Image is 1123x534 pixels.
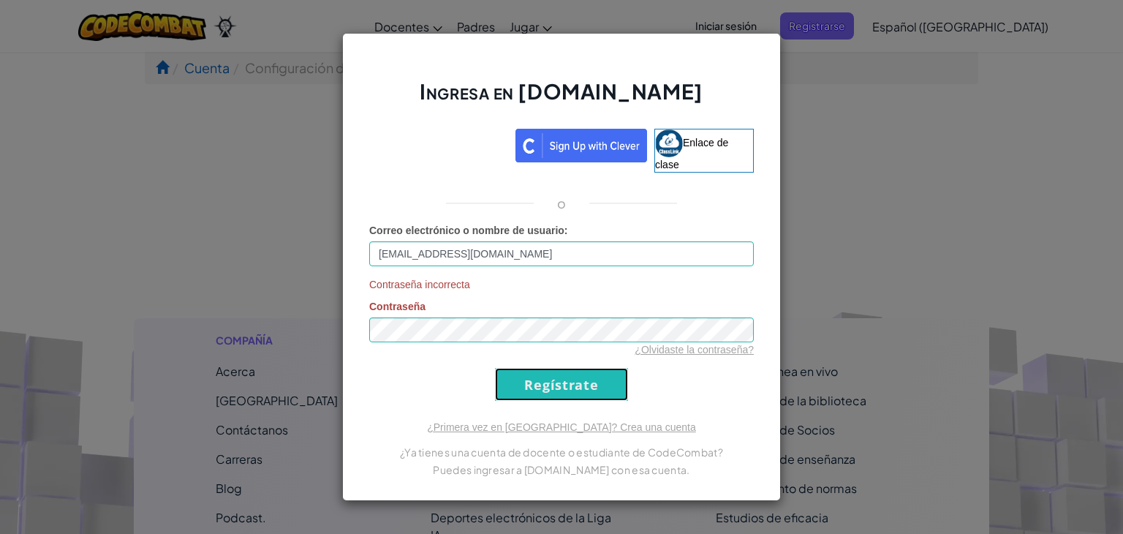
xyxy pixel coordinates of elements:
font: ¿Ya tienes una cuenta de docente o estudiante de CodeCombat? [400,445,723,459]
font: Correo electrónico o nombre de usuario [369,225,564,236]
font: Puedes ingresar a [DOMAIN_NAME] con esa cuenta. [433,463,689,476]
a: ¿Primera vez en [GEOGRAPHIC_DATA]? Crea una cuenta [427,421,696,433]
img: clever_sso_button@2x.png [515,129,647,162]
font: o [557,195,566,211]
font: : [564,225,568,236]
font: Contraseña [369,301,426,312]
font: Enlace de clase [655,137,728,170]
font: Contraseña incorrecta [369,279,470,290]
input: Regístrate [495,368,628,401]
a: ¿Olvidaste la contraseña? [635,344,754,356]
iframe: Botón de acceso con Google [362,127,515,159]
font: Ingresa en [DOMAIN_NAME] [420,78,703,104]
img: classlink-logo-small.png [655,129,683,157]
